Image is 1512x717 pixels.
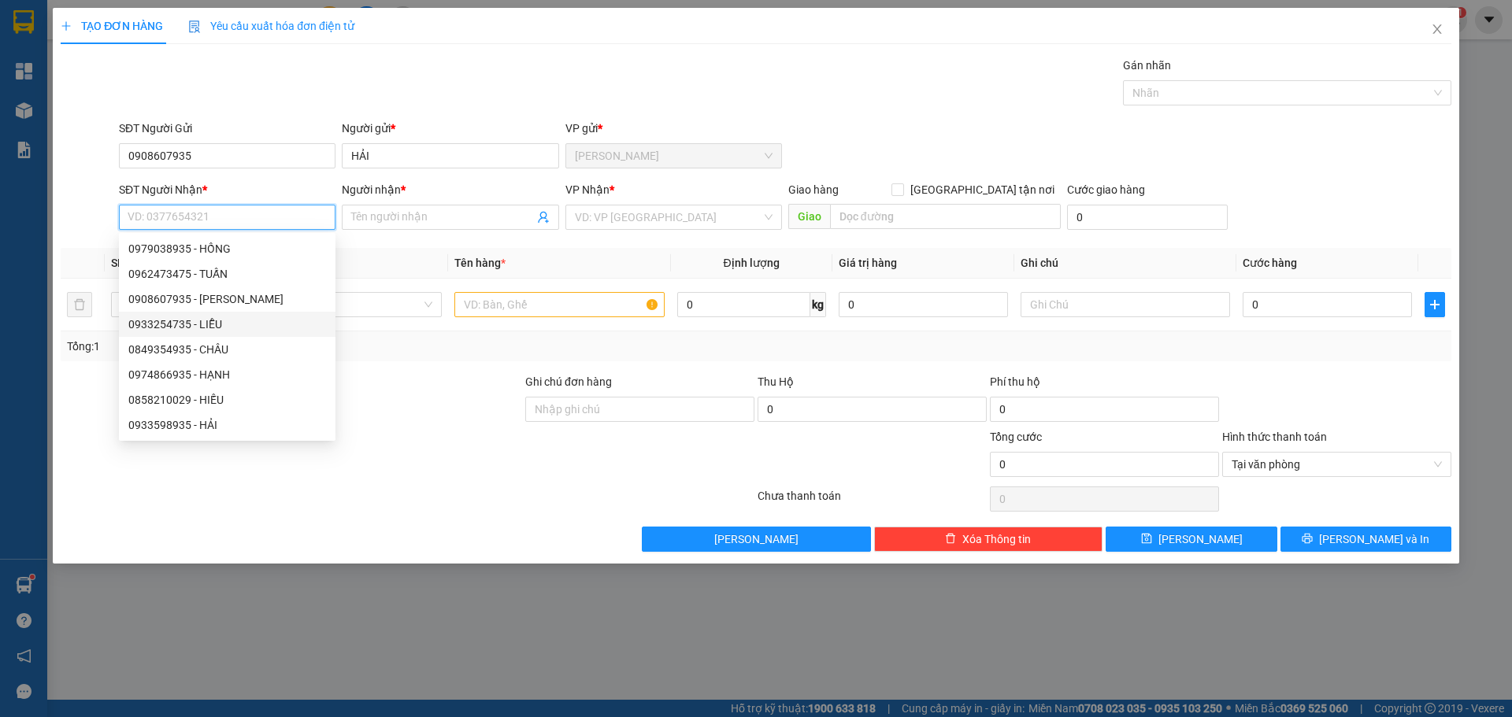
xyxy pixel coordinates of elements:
span: delete [945,533,956,545]
div: [PERSON_NAME] [9,113,350,154]
span: [PERSON_NAME] [1158,530,1243,548]
div: 0933598935 - HẢI [128,416,326,434]
span: Tại văn phòng [1232,453,1442,476]
span: Giao hàng [788,183,839,196]
button: deleteXóa Thông tin [874,527,1103,552]
div: Chưa thanh toán [756,487,988,515]
label: Cước giao hàng [1067,183,1145,196]
button: Close [1415,8,1459,52]
div: 0933254735 - LIỄU [128,316,326,333]
label: Ghi chú đơn hàng [525,375,612,388]
img: icon [188,20,201,33]
span: Tổng cước [990,431,1042,443]
div: Người nhận [342,181,558,198]
span: plus [1425,298,1444,311]
span: plus [61,20,72,31]
label: Gán nhãn [1123,59,1171,72]
div: 0858210029 - HIẾU [119,387,335,412]
label: Hình thức thanh toán [1222,431,1327,443]
span: TẠO ĐƠN HÀNG [61,20,163,32]
div: 0908607935 - HẢI [119,286,335,312]
input: 0 [839,292,1008,317]
button: delete [67,292,92,317]
span: Cước hàng [1243,257,1297,269]
div: VP gửi [565,120,782,137]
div: Người gửi [342,120,558,137]
div: SĐT Người Gửi [119,120,335,137]
div: 0858210029 - HIẾU [128,391,326,408]
span: Tên hàng [454,257,506,269]
span: Khác [242,293,432,316]
span: [PERSON_NAME] [714,530,799,548]
div: Phí thu hộ [990,373,1219,397]
div: 0979038935 - HỒNG [119,236,335,261]
div: 0974866935 - HẠNH [128,366,326,383]
input: Cước giao hàng [1067,205,1228,230]
span: Giao [788,204,830,229]
span: Giá trị hàng [839,257,897,269]
div: 0849354935 - CHÂU [128,341,326,358]
button: save[PERSON_NAME] [1106,527,1277,552]
div: 0849354935 - CHÂU [119,337,335,362]
span: kg [810,292,826,317]
span: Thu Hộ [758,375,794,388]
div: 0933598935 - HẢI [119,412,335,438]
input: Ghi Chú [1021,292,1230,317]
span: Yêu cầu xuất hóa đơn điện tử [188,20,354,32]
button: [PERSON_NAME] [642,527,871,552]
span: close [1431,23,1443,35]
div: 0962473475 - TUẤN [119,261,335,286]
span: [GEOGRAPHIC_DATA] tận nơi [904,181,1061,198]
div: Tổng: 1 [67,338,584,355]
button: plus [1425,292,1445,317]
div: 0908607935 - [PERSON_NAME] [128,290,326,308]
span: VP Nhận [565,183,610,196]
span: save [1141,533,1152,545]
text: CTTLT1310250002 [73,75,287,102]
span: [PERSON_NAME] và In [1319,530,1429,548]
span: Cao Tốc [575,144,773,168]
span: Xóa Thông tin [962,530,1031,548]
div: SĐT Người Nhận [119,181,335,198]
div: 0974866935 - HẠNH [119,362,335,387]
span: SL [111,257,124,269]
span: user-add [537,211,550,224]
input: VD: Bàn, Ghế [454,292,664,317]
button: printer[PERSON_NAME] và In [1280,527,1451,552]
span: printer [1302,533,1313,545]
div: 0979038935 - HỒNG [128,240,326,257]
input: Dọc đường [830,204,1061,229]
input: Ghi chú đơn hàng [525,397,754,422]
th: Ghi chú [1014,248,1236,279]
div: 0962473475 - TUẤN [128,265,326,283]
span: Định lượng [724,257,780,269]
div: 0933254735 - LIỄU [119,312,335,337]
